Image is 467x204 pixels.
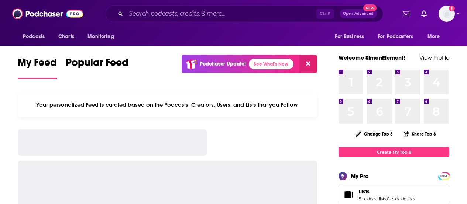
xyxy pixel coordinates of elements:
[427,31,440,42] span: More
[82,30,123,44] button: open menu
[316,9,334,19] span: Ctrl K
[126,8,316,20] input: Search podcasts, credits, & more...
[339,147,449,157] a: Create My Top 8
[439,173,448,178] a: PRO
[18,56,57,79] a: My Feed
[66,56,128,79] a: Popular Feed
[18,30,54,44] button: open menu
[58,31,74,42] span: Charts
[343,12,374,16] span: Open Advanced
[351,129,397,138] button: Change Top 8
[378,31,413,42] span: For Podcasters
[87,31,114,42] span: Monitoring
[200,61,246,67] p: Podchaser Update!
[12,7,83,21] img: Podchaser - Follow, Share and Rate Podcasts
[439,6,455,22] img: User Profile
[373,30,424,44] button: open menu
[359,196,386,201] a: 5 podcast lists
[418,7,430,20] a: Show notifications dropdown
[340,9,377,18] button: Open AdvancedNew
[400,7,412,20] a: Show notifications dropdown
[363,4,377,11] span: New
[439,6,455,22] span: Logged in as SimonElement
[422,30,449,44] button: open menu
[330,30,373,44] button: open menu
[341,190,356,200] a: Lists
[249,59,293,69] a: See What's New
[419,54,449,61] a: View Profile
[359,188,370,195] span: Lists
[18,92,317,117] div: Your personalized Feed is curated based on the Podcasts, Creators, Users, and Lists that you Follow.
[449,6,455,11] svg: Add a profile image
[339,54,405,61] a: Welcome SimonElement!
[66,56,128,73] span: Popular Feed
[335,31,364,42] span: For Business
[403,127,436,141] button: Share Top 8
[106,5,383,22] div: Search podcasts, credits, & more...
[54,30,79,44] a: Charts
[18,56,57,73] span: My Feed
[351,173,369,180] div: My Pro
[387,196,415,201] a: 0 episode lists
[359,188,415,195] a: Lists
[23,31,45,42] span: Podcasts
[439,6,455,22] button: Show profile menu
